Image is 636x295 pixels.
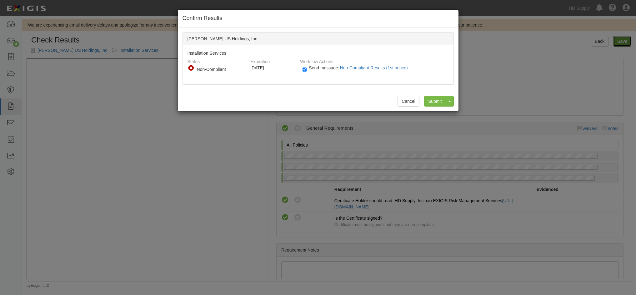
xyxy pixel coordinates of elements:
input: Submit [424,96,446,107]
span: Non-Compliant Results (1st notice) [340,65,408,70]
span: Send message: [309,65,410,70]
div: Installation Services [183,45,453,84]
button: Send message: [339,64,410,72]
i: Non-Compliant [188,65,194,72]
label: Expiration [250,56,270,65]
div: [PERSON_NAME] US Holdings, Inc [183,32,453,45]
input: Send message:Non-Compliant Results (1st notice) [303,66,307,73]
h4: Confirm Results [183,14,454,22]
label: Workflow Actions [300,56,333,65]
button: Cancel [398,96,419,107]
div: [DATE] [250,65,295,71]
div: Non-Compliant [197,66,244,72]
label: Status [188,56,200,65]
